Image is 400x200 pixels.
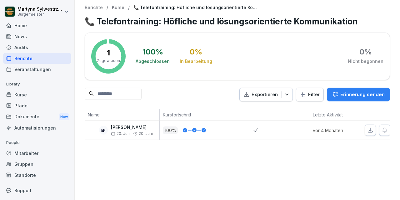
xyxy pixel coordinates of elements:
div: 0 % [190,48,202,56]
a: Kurse [3,89,71,100]
span: 20. Juni [111,131,131,136]
p: / [107,5,108,10]
a: Kurse [112,5,124,10]
p: Burgermeister [17,12,63,17]
div: Nicht begonnen [348,58,383,64]
a: Audits [3,42,71,53]
p: vor 4 Monaten [313,127,357,134]
p: Zugewiesen [97,58,120,64]
a: Berichte [3,53,71,64]
div: In Bearbeitung [180,58,212,64]
button: Filter [296,88,323,101]
div: 0 % [359,48,372,56]
a: Automatisierungen [3,122,71,133]
a: DokumenteNew [3,111,71,123]
p: 100 % [163,126,178,134]
div: Filter [300,91,320,98]
div: 100 % [142,48,163,56]
p: Erinnerung senden [340,91,385,98]
div: Abgeschlossen [136,58,170,64]
p: Letzte Aktivität [313,111,353,118]
p: 1 [107,49,110,57]
p: Exportieren [252,91,278,98]
p: Name [88,111,156,118]
p: [PERSON_NAME] [111,125,153,130]
p: 📞 Telefontraining: Höfliche und lösungsorientierte Kommunikation [133,5,258,10]
div: Dokumente [3,111,71,123]
a: Gruppen [3,159,71,170]
p: Library [3,79,71,89]
span: 20. Juni [139,131,153,136]
p: Martyna Sylwestrzak [17,7,63,12]
a: News [3,31,71,42]
a: Pfade [3,100,71,111]
div: Support [3,185,71,196]
div: New [59,113,69,121]
a: Veranstaltungen [3,64,71,75]
button: Erinnerung senden [327,88,390,101]
a: Standorte [3,170,71,181]
p: Kursfortschritt [163,111,250,118]
p: People [3,138,71,148]
a: Home [3,20,71,31]
div: EP [99,126,108,135]
button: Exportieren [239,88,293,102]
h1: 📞 Telefontraining: Höfliche und lösungsorientierte Kommunikation [85,15,390,28]
a: Mitarbeiter [3,148,71,159]
p: / [128,5,130,10]
a: Berichte [85,5,103,10]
